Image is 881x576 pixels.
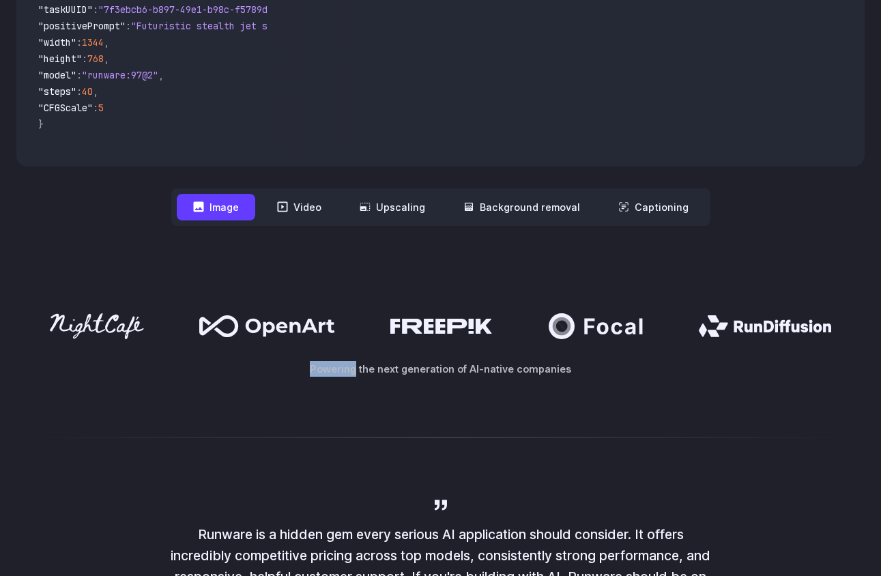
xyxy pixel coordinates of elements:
span: : [126,20,131,32]
span: 40 [82,85,93,98]
span: : [76,85,82,98]
span: 1344 [82,36,104,48]
span: "width" [38,36,76,48]
span: } [38,118,44,130]
span: 5 [98,102,104,114]
span: : [76,36,82,48]
span: : [93,102,98,114]
span: , [104,36,109,48]
button: Video [261,194,338,220]
span: "model" [38,69,76,81]
span: : [93,3,98,16]
span: : [76,69,82,81]
span: "positivePrompt" [38,20,126,32]
span: "7f3ebcb6-b897-49e1-b98c-f5789d2d40d7" [98,3,306,16]
span: "taskUUID" [38,3,93,16]
button: Captioning [602,194,705,220]
span: "height" [38,53,82,65]
button: Image [177,194,255,220]
span: "CFGScale" [38,102,93,114]
span: : [82,53,87,65]
span: "runware:97@2" [82,69,158,81]
span: , [104,53,109,65]
p: Powering the next generation of AI-native companies [16,361,865,377]
span: , [158,69,164,81]
button: Background removal [447,194,596,220]
span: 768 [87,53,104,65]
span: "Futuristic stealth jet streaking through a neon-lit cityscape with glowing purple exhaust" [131,20,628,32]
button: Upscaling [343,194,442,220]
span: , [93,85,98,98]
span: "steps" [38,85,76,98]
